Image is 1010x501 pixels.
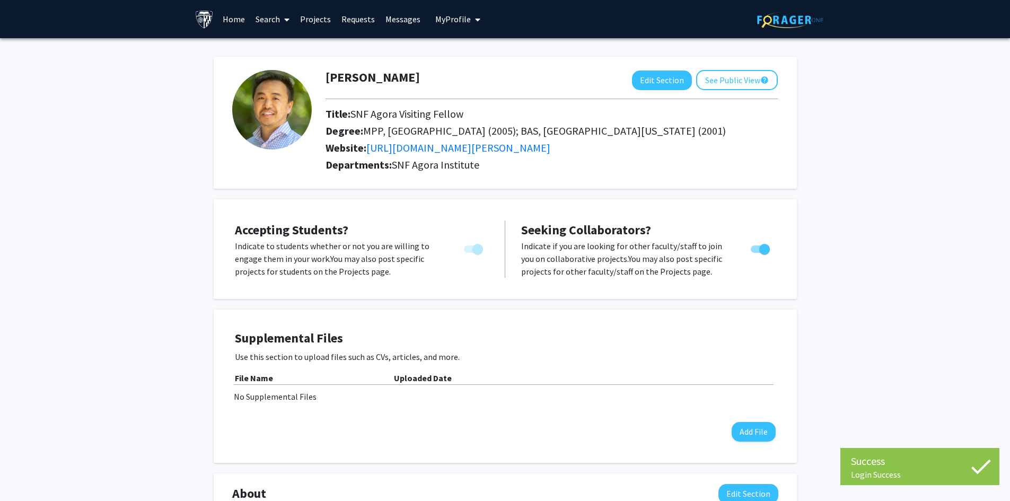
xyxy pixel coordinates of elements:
b: Uploaded Date [394,373,452,383]
span: SNF Agora Institute [392,158,479,171]
div: Toggle [746,240,776,256]
div: Login Success [851,469,989,480]
a: Requests [336,1,380,38]
div: No Supplemental Files [234,390,777,403]
img: Johns Hopkins University Logo [195,10,214,29]
p: Indicate to students whether or not you are willing to engage them in your work. You may also pos... [235,240,444,278]
span: Accepting Students? [235,222,348,238]
div: Toggle [460,240,489,256]
h2: Departments: [318,159,786,171]
p: Indicate if you are looking for other faculty/staff to join you on collaborative projects. You ma... [521,240,731,278]
div: Success [851,453,989,469]
a: Projects [295,1,336,38]
span: Seeking Collaborators? [521,222,651,238]
b: File Name [235,373,273,383]
mat-icon: help [760,74,769,86]
img: ForagerOne Logo [757,12,823,28]
iframe: Chat [8,453,45,493]
span: MPP, [GEOGRAPHIC_DATA] (2005); BAS, [GEOGRAPHIC_DATA][US_STATE] (2001) [363,124,726,137]
button: Add File [732,422,776,442]
button: Edit Section [632,71,692,90]
img: Profile Picture [232,70,312,150]
a: Messages [380,1,426,38]
a: Search [250,1,295,38]
h2: Degree: [326,125,778,137]
a: Opens in a new tab [366,141,550,154]
p: Use this section to upload files such as CVs, articles, and more. [235,350,776,363]
div: You cannot turn this off while you have active projects. [460,240,489,256]
h4: Supplemental Files [235,331,776,346]
button: See Public View [696,70,778,90]
span: SNF Agora Visiting Fellow [350,107,463,120]
a: Home [217,1,250,38]
span: My Profile [435,14,471,24]
h2: Website: [326,142,778,154]
h2: Title: [326,108,778,120]
h1: [PERSON_NAME] [326,70,420,85]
